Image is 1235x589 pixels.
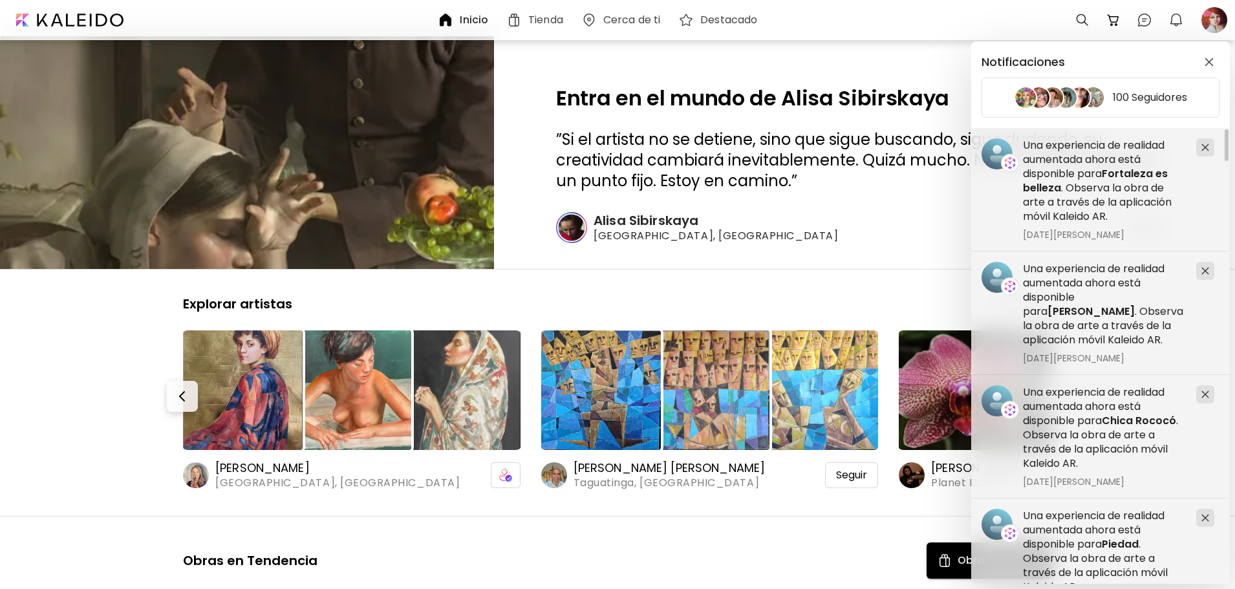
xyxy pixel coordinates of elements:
span: [DATE][PERSON_NAME] [1023,229,1186,241]
img: closeButton [1205,58,1214,67]
span: [DATE][PERSON_NAME] [1023,352,1186,364]
h5: Una experiencia de realidad aumentada ahora está disponible para . Observa la obra de arte a trav... [1023,385,1186,471]
h5: Notificaciones [982,56,1065,69]
h5: Una experiencia de realidad aumentada ahora está disponible para . Observa la obra de arte a trav... [1023,262,1186,347]
span: Fortaleza es belleza [1023,166,1168,195]
span: [PERSON_NAME] [1047,304,1135,319]
span: [DATE][PERSON_NAME] [1023,476,1186,487]
h5: Una experiencia de realidad aumentada ahora está disponible para . Observa la obra de arte a trav... [1023,138,1186,224]
span: Chica Rococó [1102,413,1176,428]
span: Piedad [1102,537,1139,552]
h5: 100 Seguidores [1113,91,1187,104]
button: closeButton [1199,52,1219,72]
